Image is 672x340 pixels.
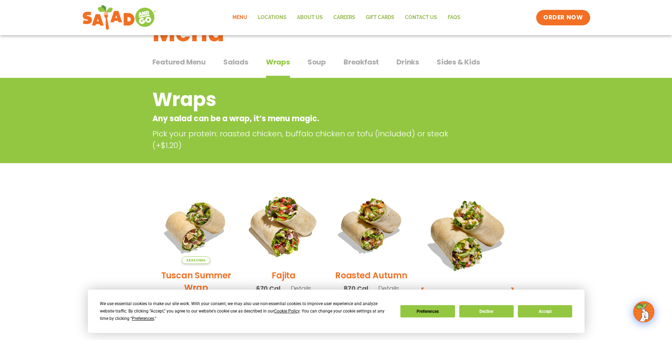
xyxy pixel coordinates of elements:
span: Breakfast [344,57,379,67]
span: Preferences [132,316,154,321]
a: FAQs [442,10,466,26]
span: Seasonal [182,256,210,264]
span: 670 Cal [256,284,280,293]
img: Product photo for Roasted Autumn Wrap [333,187,410,264]
button: Preferences [400,305,455,317]
h2: Wraps [152,85,463,114]
h2: Roasted Autumn [335,269,407,282]
h2: Fajita [272,269,296,282]
img: Product photo for Tuscan Summer Wrap [158,187,235,264]
a: GIFT CARDS [361,10,400,26]
div: Tabbed content [152,54,520,78]
span: ORDER NOW [543,13,583,22]
span: Soup [308,57,326,67]
img: new-SAG-logo-768×292 [82,4,157,32]
span: 870 Cal [344,284,368,293]
nav: Menu [227,10,466,26]
a: ORDER NOW [536,10,590,25]
h2: Tuscan Summer Wrap [158,269,235,294]
h2: [GEOGRAPHIC_DATA] [420,286,515,299]
button: Accept [518,305,572,317]
p: Any salad can be a wrap, it’s menu magic. [152,113,463,124]
a: Menu [227,10,253,26]
a: Contact Us [400,10,442,26]
span: Cookie Policy [274,309,299,314]
span: Salads [223,57,248,67]
span: Details [291,284,311,293]
p: Pick your protein: roasted chicken, buffalo chicken or tofu (included) or steak (+$1.20) [152,128,466,151]
div: We use essential cookies to make our site work. With your consent, we may also use non-essential ... [100,300,392,322]
span: Sides & Kids [437,57,480,67]
button: Decline [459,305,514,317]
a: Locations [253,10,292,26]
span: Drinks [396,57,419,67]
span: Featured Menu [152,57,206,67]
img: wpChatIcon [634,302,654,322]
a: About Us [292,10,328,26]
img: Product photo for BBQ Ranch Wrap [420,187,515,281]
div: Cookie Consent Prompt [88,290,585,333]
img: Product photo for Fajita Wrap [238,180,329,271]
span: Details [378,284,399,293]
a: Careers [328,10,361,26]
span: Wraps [266,57,290,67]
